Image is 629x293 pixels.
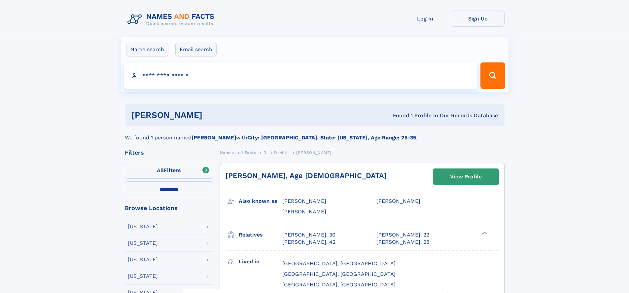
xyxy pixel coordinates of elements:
[452,11,505,27] a: Sign Up
[282,231,335,238] a: [PERSON_NAME], 30
[128,240,158,246] div: [US_STATE]
[274,148,289,157] a: Deville
[124,62,478,89] input: search input
[450,169,482,184] div: View Profile
[125,11,220,28] img: Logo Names and Facts
[125,163,213,179] label: Filters
[480,231,488,235] div: ❯
[263,148,267,157] a: D
[399,11,452,27] a: Log In
[274,150,289,155] span: Deville
[192,134,236,141] b: [PERSON_NAME]
[297,112,498,119] div: Found 1 Profile In Our Records Database
[433,169,499,185] a: View Profile
[128,224,158,229] div: [US_STATE]
[296,150,332,155] span: [PERSON_NAME]
[239,196,282,207] h3: Also known as
[282,281,396,288] span: [GEOGRAPHIC_DATA], [GEOGRAPHIC_DATA]
[282,271,396,277] span: [GEOGRAPHIC_DATA], [GEOGRAPHIC_DATA]
[239,256,282,267] h3: Lived in
[282,238,335,246] a: [PERSON_NAME], 42
[376,238,430,246] a: [PERSON_NAME], 28
[239,229,282,240] h3: Relatives
[376,231,429,238] a: [PERSON_NAME], 22
[128,274,158,279] div: [US_STATE]
[376,198,420,204] span: [PERSON_NAME]
[480,62,505,89] button: Search Button
[125,205,213,211] div: Browse Locations
[128,257,158,262] div: [US_STATE]
[263,150,267,155] span: D
[131,111,298,119] h1: [PERSON_NAME]
[157,167,164,173] span: All
[282,208,326,215] span: [PERSON_NAME]
[247,134,416,141] b: City: [GEOGRAPHIC_DATA], State: [US_STATE], Age Range: 25-35
[125,126,505,142] div: We found 1 person named with .
[220,148,256,157] a: Names and Facts
[126,43,168,56] label: Name search
[175,43,217,56] label: Email search
[282,198,326,204] span: [PERSON_NAME]
[125,150,213,156] div: Filters
[226,171,387,180] a: [PERSON_NAME], Age [DEMOGRAPHIC_DATA]
[282,260,396,267] span: [GEOGRAPHIC_DATA], [GEOGRAPHIC_DATA]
